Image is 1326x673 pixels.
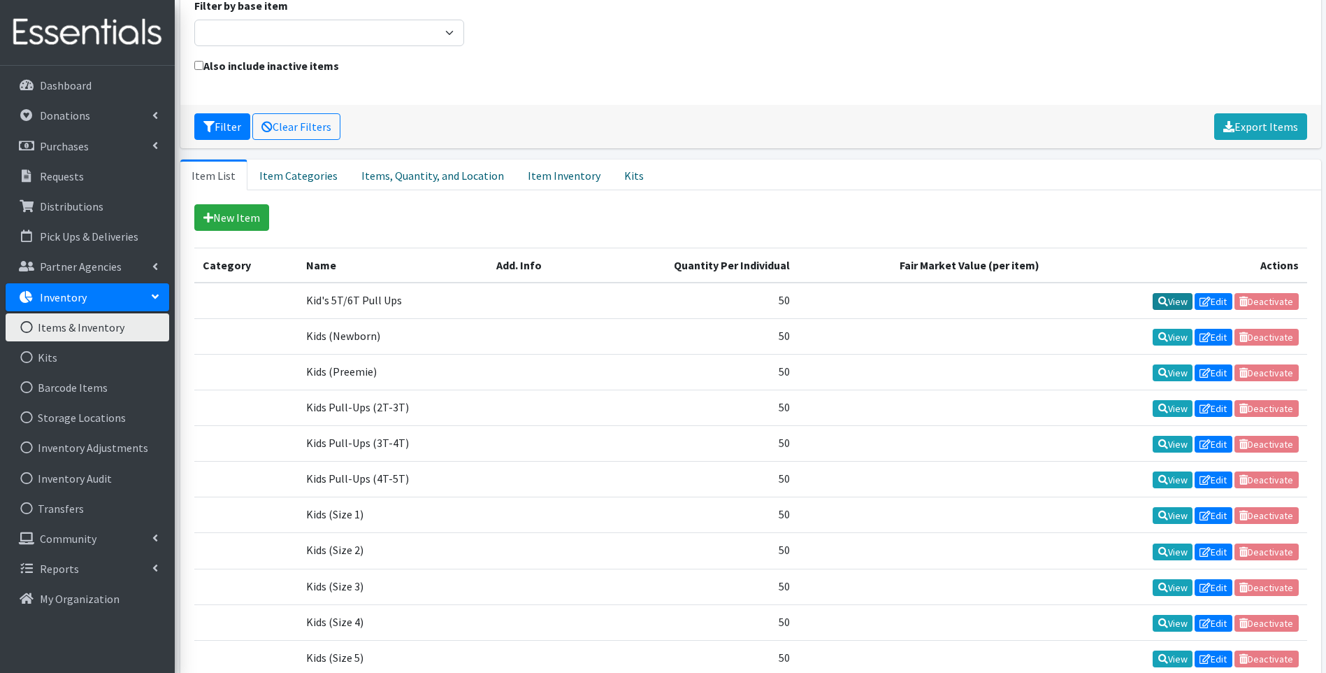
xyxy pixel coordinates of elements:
[1153,329,1192,346] a: View
[40,592,120,606] p: My Organization
[298,533,488,569] td: Kids (Size 2)
[298,497,488,533] td: Kids (Size 1)
[516,160,612,190] a: Item Inventory
[6,222,169,250] a: Pick Ups & Deliveries
[1153,400,1192,417] a: View
[6,192,169,220] a: Distributions
[587,569,799,604] td: 50
[1153,615,1192,632] a: View
[6,343,169,371] a: Kits
[587,497,799,533] td: 50
[40,562,79,576] p: Reports
[6,555,169,583] a: Reports
[587,248,799,283] th: Quantity Per Individual
[1195,472,1232,488] a: Edit
[298,426,488,462] td: Kids Pull-Ups (3T-4T)
[298,318,488,354] td: Kids (Newborn)
[252,113,340,140] a: Clear Filters
[298,283,488,319] td: Kid's 5T/6T Pull Ups
[194,61,203,70] input: Also include inactive items
[587,390,799,425] td: 50
[40,169,84,183] p: Requests
[1195,544,1232,560] a: Edit
[612,160,656,190] a: Kits
[194,248,298,283] th: Category
[587,604,799,640] td: 50
[587,533,799,569] td: 50
[587,354,799,390] td: 50
[40,260,122,274] p: Partner Agencies
[798,248,1048,283] th: Fair Market Value (per item)
[1195,579,1232,596] a: Edit
[1195,400,1232,417] a: Edit
[180,160,247,190] a: Item List
[587,318,799,354] td: 50
[1153,507,1192,524] a: View
[1214,113,1307,140] a: Export Items
[1195,651,1232,667] a: Edit
[1195,329,1232,346] a: Edit
[1153,364,1192,381] a: View
[40,229,138,243] p: Pick Ups & Deliveries
[1195,507,1232,524] a: Edit
[6,313,169,341] a: Items & Inventory
[6,71,169,99] a: Dashboard
[6,253,169,281] a: Partner Agencies
[298,569,488,604] td: Kids (Size 3)
[40,290,87,304] p: Inventory
[6,374,169,402] a: Barcode Items
[6,132,169,160] a: Purchases
[298,248,488,283] th: Name
[1195,436,1232,453] a: Edit
[6,404,169,432] a: Storage Locations
[1153,651,1192,667] a: View
[1048,248,1306,283] th: Actions
[1195,293,1232,310] a: Edit
[587,462,799,497] td: 50
[6,101,169,129] a: Donations
[1153,436,1192,453] a: View
[6,162,169,190] a: Requests
[298,390,488,425] td: Kids Pull-Ups (2T-3T)
[6,465,169,493] a: Inventory Audit
[298,354,488,390] td: Kids (Preemie)
[1195,615,1232,632] a: Edit
[1195,364,1232,381] a: Edit
[40,139,89,153] p: Purchases
[587,283,799,319] td: 50
[6,495,169,523] a: Transfers
[194,204,269,231] a: New Item
[40,108,90,122] p: Donations
[194,57,339,74] label: Also include inactive items
[6,283,169,311] a: Inventory
[40,532,96,546] p: Community
[6,434,169,462] a: Inventory Adjustments
[1153,544,1192,560] a: View
[488,248,587,283] th: Add. Info
[349,160,516,190] a: Items, Quantity, and Location
[587,426,799,462] td: 50
[6,9,169,56] img: HumanEssentials
[40,199,103,213] p: Distributions
[194,113,250,140] button: Filter
[6,525,169,553] a: Community
[1153,579,1192,596] a: View
[298,604,488,640] td: Kids (Size 4)
[40,78,92,92] p: Dashboard
[247,160,349,190] a: Item Categories
[1153,293,1192,310] a: View
[298,462,488,497] td: Kids Pull-Ups (4T-5T)
[6,585,169,613] a: My Organization
[1153,472,1192,488] a: View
